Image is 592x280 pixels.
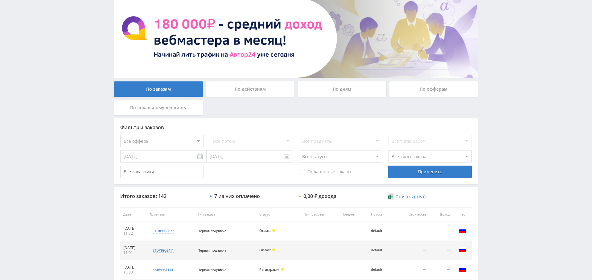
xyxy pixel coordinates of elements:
[123,226,144,231] div: [DATE]
[301,208,338,221] th: Тип работы
[153,248,174,253] div: std#9952411
[429,260,453,280] td: —
[114,100,203,115] div: По локальному лендингу
[153,229,174,233] div: std#9953072
[299,169,351,175] span: Оплаченные заказы
[388,194,425,200] a: Скачать (.xlsx)
[272,229,275,232] span: Холд
[395,221,429,241] td: —
[272,248,275,251] span: Холд
[123,245,144,250] div: [DATE]
[195,208,256,221] th: Тип заказа
[259,267,280,272] span: Регистрация
[459,266,466,273] img: rus.png
[120,193,203,199] div: Итого заказов: 142
[153,267,173,272] div: kai#9951144
[214,193,260,199] div: 7 из них оплачено
[114,81,203,97] div: По заказам
[120,125,472,130] div: Фильтры заказов
[198,267,226,272] span: Первая подписка
[120,208,147,221] th: Дата
[259,228,271,233] span: Оплата
[459,246,466,253] img: rus.png
[388,193,393,200] img: xlsx
[120,166,203,178] input: Все заказчики
[303,193,336,199] div: 0,00 ₽ дохода
[453,208,472,221] th: Гео
[429,241,453,260] td: —
[123,270,144,275] div: 10:00
[206,81,295,97] div: По действиям
[371,268,392,272] div: default
[123,265,144,270] div: [DATE]
[338,208,368,221] th: Предмет
[389,81,478,97] div: По офферам
[395,208,429,221] th: Стоимость
[368,208,395,221] th: Потоки
[198,248,226,253] span: Первая подписка
[147,208,195,221] th: № заказа
[281,268,284,271] span: Холд
[123,250,144,255] div: 11:01
[395,260,429,280] td: —
[429,208,453,221] th: Доход
[259,248,271,252] span: Оплата
[298,81,386,97] div: По дням
[198,229,226,233] span: Первая подписка
[388,166,471,178] div: Применить
[395,241,429,260] td: —
[429,221,453,241] td: —
[371,248,392,252] div: default
[459,227,466,234] img: rus.png
[396,194,425,199] span: Скачать (.xlsx)
[371,229,392,233] div: default
[123,231,144,236] div: 11:32
[256,208,301,221] th: Статус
